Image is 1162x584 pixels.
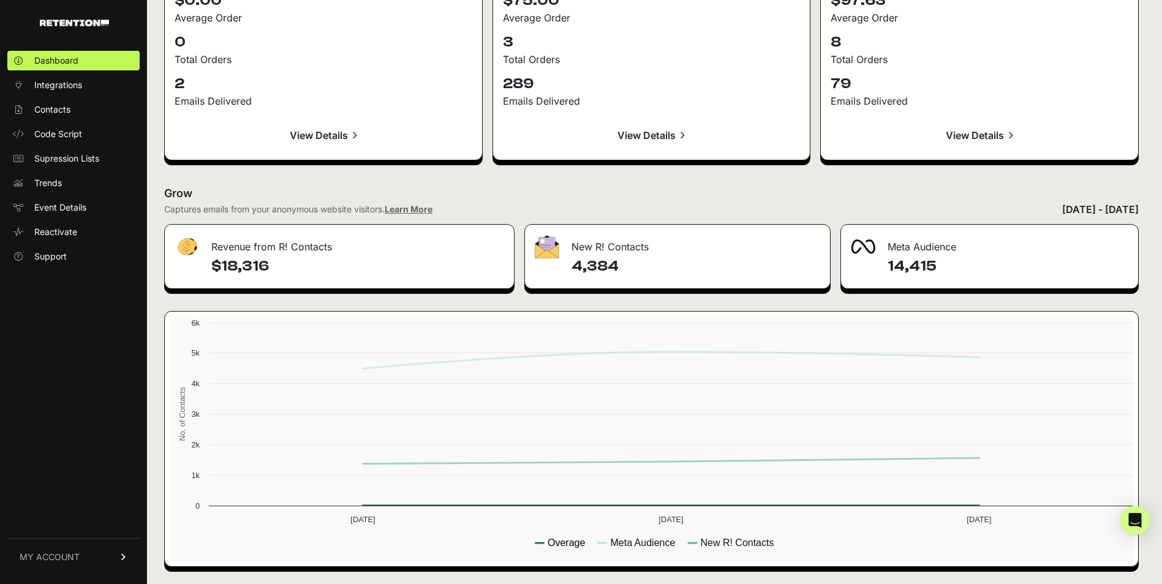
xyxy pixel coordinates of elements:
text: Overage [548,537,585,548]
text: 6k [191,318,200,328]
text: 5k [191,348,200,358]
text: No. of Contacts [178,387,187,441]
a: Trends [7,173,140,193]
div: Average Order [503,10,801,25]
h4: 14,415 [888,256,1128,276]
p: 8 [831,32,1128,52]
a: Event Details [7,198,140,217]
a: Dashboard [7,51,140,70]
a: MY ACCOUNT [7,538,140,575]
img: fa-envelope-19ae18322b30453b285274b1b8af3d052b27d846a4fbe8435d1a52b978f639a2.png [535,235,559,258]
p: 2 [175,74,472,94]
div: Emails Delivered [503,94,801,108]
div: Revenue from R! Contacts [165,225,514,261]
p: 0 [175,32,472,52]
div: Average Order [175,10,472,25]
text: 4k [191,379,200,388]
a: Reactivate [7,222,140,242]
text: New R! Contacts [700,537,774,548]
span: Event Details [34,201,86,214]
div: Open Intercom Messenger [1120,506,1150,535]
div: Average Order [831,10,1128,25]
span: Reactivate [34,226,77,238]
h2: Grow [164,185,1139,202]
text: 2k [191,440,200,449]
a: View Details [175,121,472,150]
p: 289 [503,74,801,94]
div: Captures emails from your anonymous website visitors. [164,203,432,215]
img: fa-meta-2f981b61bb99beabf952f7030308934f19ce035c18b003e963880cc3fabeebb7.png [851,239,875,254]
span: Supression Lists [34,152,99,165]
span: Code Script [34,128,82,140]
div: Total Orders [503,52,801,67]
a: Contacts [7,100,140,119]
text: 0 [195,501,200,511]
span: Trends [34,177,62,189]
a: Integrations [7,75,140,95]
span: Dashboard [34,54,78,67]
a: View Details [503,121,801,150]
div: Emails Delivered [831,94,1128,108]
h4: 4,384 [572,256,821,276]
div: [DATE] - [DATE] [1062,202,1139,217]
a: View Details [831,121,1128,150]
span: Integrations [34,79,82,91]
a: Learn More [385,204,432,214]
text: [DATE] [658,515,683,524]
text: [DATE] [967,515,991,524]
p: 3 [503,32,801,52]
div: Meta Audience [841,225,1138,261]
span: MY ACCOUNT [20,551,80,563]
div: Total Orders [175,52,472,67]
a: Supression Lists [7,149,140,168]
div: Total Orders [831,52,1128,67]
div: Emails Delivered [175,94,472,108]
h4: $18,316 [211,256,504,276]
a: Code Script [7,124,140,144]
p: 79 [831,74,1128,94]
img: fa-dollar-13500eef13a19c4ab2b9ed9ad552e47b0d9fc28b02b83b90ba0e00f96d6372e9.png [175,235,199,259]
text: [DATE] [350,515,375,524]
span: Contacts [34,103,70,116]
a: Support [7,247,140,266]
text: 1k [191,471,200,480]
div: New R! Contacts [525,225,831,261]
img: Retention.com [40,20,109,26]
text: 3k [191,410,200,419]
text: Meta Audience [610,537,675,548]
span: Support [34,250,67,263]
